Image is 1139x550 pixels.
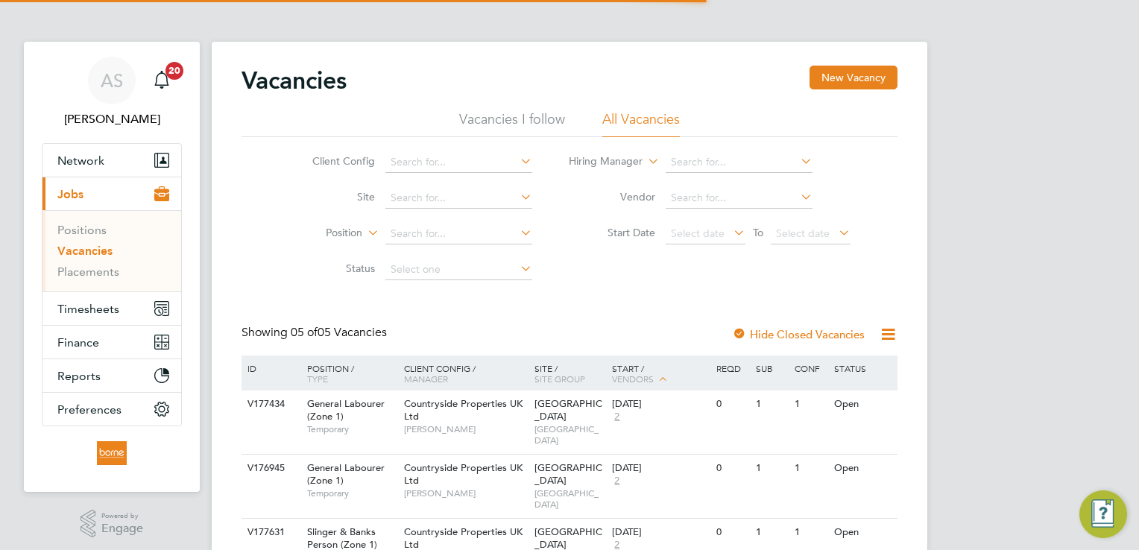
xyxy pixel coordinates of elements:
[24,42,200,492] nav: Main navigation
[404,461,523,487] span: Countryside Properties UK Ltd
[291,325,387,340] span: 05 Vacancies
[277,226,362,241] label: Position
[531,355,609,391] div: Site /
[791,519,830,546] div: 1
[385,224,532,244] input: Search for...
[57,302,119,316] span: Timesheets
[42,359,181,392] button: Reports
[830,391,895,418] div: Open
[1079,490,1127,538] button: Engage Resource Center
[57,335,99,350] span: Finance
[165,62,183,80] span: 20
[289,190,375,203] label: Site
[244,355,296,381] div: ID
[612,411,622,423] span: 2
[713,519,751,546] div: 0
[459,110,565,137] li: Vacancies I follow
[57,402,122,417] span: Preferences
[713,391,751,418] div: 0
[400,355,531,391] div: Client Config /
[242,325,390,341] div: Showing
[244,455,296,482] div: V176945
[42,57,182,128] a: AS[PERSON_NAME]
[242,66,347,95] h2: Vacancies
[612,475,622,487] span: 2
[732,327,865,341] label: Hide Closed Vacancies
[713,455,751,482] div: 0
[534,397,602,423] span: [GEOGRAPHIC_DATA]
[534,487,605,511] span: [GEOGRAPHIC_DATA]
[557,154,643,169] label: Hiring Manager
[534,373,585,385] span: Site Group
[752,519,791,546] div: 1
[307,397,385,423] span: General Labourer (Zone 1)
[307,461,385,487] span: General Labourer (Zone 1)
[534,461,602,487] span: [GEOGRAPHIC_DATA]
[534,423,605,446] span: [GEOGRAPHIC_DATA]
[244,391,296,418] div: V177434
[602,110,680,137] li: All Vacancies
[307,487,397,499] span: Temporary
[385,188,532,209] input: Search for...
[404,373,448,385] span: Manager
[612,398,709,411] div: [DATE]
[244,519,296,546] div: V177631
[81,510,144,538] a: Powered byEngage
[608,355,713,393] div: Start /
[830,519,895,546] div: Open
[289,154,375,168] label: Client Config
[569,190,655,203] label: Vendor
[748,223,768,242] span: To
[569,226,655,239] label: Start Date
[307,373,328,385] span: Type
[671,227,725,240] span: Select date
[42,144,181,177] button: Network
[385,152,532,173] input: Search for...
[385,259,532,280] input: Select one
[101,522,143,535] span: Engage
[42,110,182,128] span: Andrew Stevensen
[57,244,113,258] a: Vacancies
[57,265,119,279] a: Placements
[101,510,143,522] span: Powered by
[612,373,654,385] span: Vendors
[830,355,895,381] div: Status
[296,355,400,391] div: Position /
[752,391,791,418] div: 1
[289,262,375,275] label: Status
[810,66,897,89] button: New Vacancy
[57,154,104,168] span: Network
[42,210,181,291] div: Jobs
[713,355,751,381] div: Reqd
[404,423,527,435] span: [PERSON_NAME]
[612,526,709,539] div: [DATE]
[776,227,830,240] span: Select date
[42,393,181,426] button: Preferences
[791,391,830,418] div: 1
[57,187,83,201] span: Jobs
[666,152,813,173] input: Search for...
[42,326,181,358] button: Finance
[791,355,830,381] div: Conf
[666,188,813,209] input: Search for...
[57,223,107,237] a: Positions
[42,441,182,465] a: Go to home page
[97,441,126,465] img: borneltd-logo-retina.png
[42,177,181,210] button: Jobs
[147,57,177,104] a: 20
[830,455,895,482] div: Open
[101,71,123,90] span: AS
[612,462,709,475] div: [DATE]
[791,455,830,482] div: 1
[752,455,791,482] div: 1
[404,487,527,499] span: [PERSON_NAME]
[752,355,791,381] div: Sub
[42,292,181,325] button: Timesheets
[57,369,101,383] span: Reports
[404,397,523,423] span: Countryside Properties UK Ltd
[307,423,397,435] span: Temporary
[291,325,318,340] span: 05 of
